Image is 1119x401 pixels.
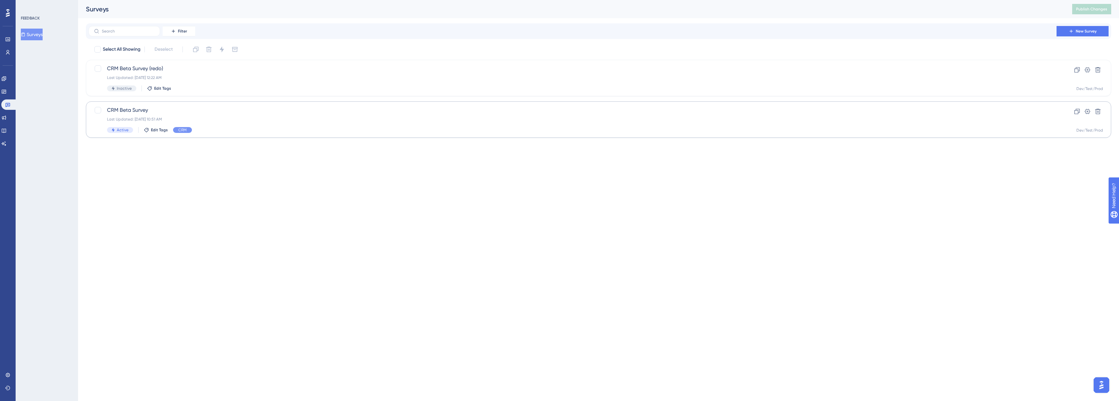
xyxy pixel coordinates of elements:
[1057,26,1109,36] button: New Survey
[154,86,171,91] span: Edit Tags
[117,127,128,133] span: Active
[163,26,195,36] button: Filter
[107,75,1038,80] div: Last Updated: [DATE] 12:22 AM
[102,29,155,33] input: Search
[107,65,1038,72] span: CRM Beta Survey (redo)
[103,45,141,53] span: Select All Showing
[1076,29,1097,34] span: New Survey
[117,86,132,91] span: Inactive
[21,16,40,21] div: FEEDBACK
[155,45,173,53] span: Deselect
[1076,128,1103,133] div: Dev/Test/Prod
[178,29,187,34] span: Filter
[86,5,1056,14] div: Surveys
[178,127,187,133] span: CRM
[107,106,1038,114] span: CRM Beta Survey
[15,2,41,9] span: Need Help?
[147,86,171,91] button: Edit Tags
[144,127,168,133] button: Edit Tags
[149,44,179,55] button: Deselect
[151,127,168,133] span: Edit Tags
[1076,86,1103,91] div: Dev/Test/Prod
[107,117,1038,122] div: Last Updated: [DATE] 10:51 AM
[1092,375,1111,395] iframe: UserGuiding AI Assistant Launcher
[21,29,43,40] button: Surveys
[1072,4,1111,14] button: Publish Changes
[1076,6,1107,12] span: Publish Changes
